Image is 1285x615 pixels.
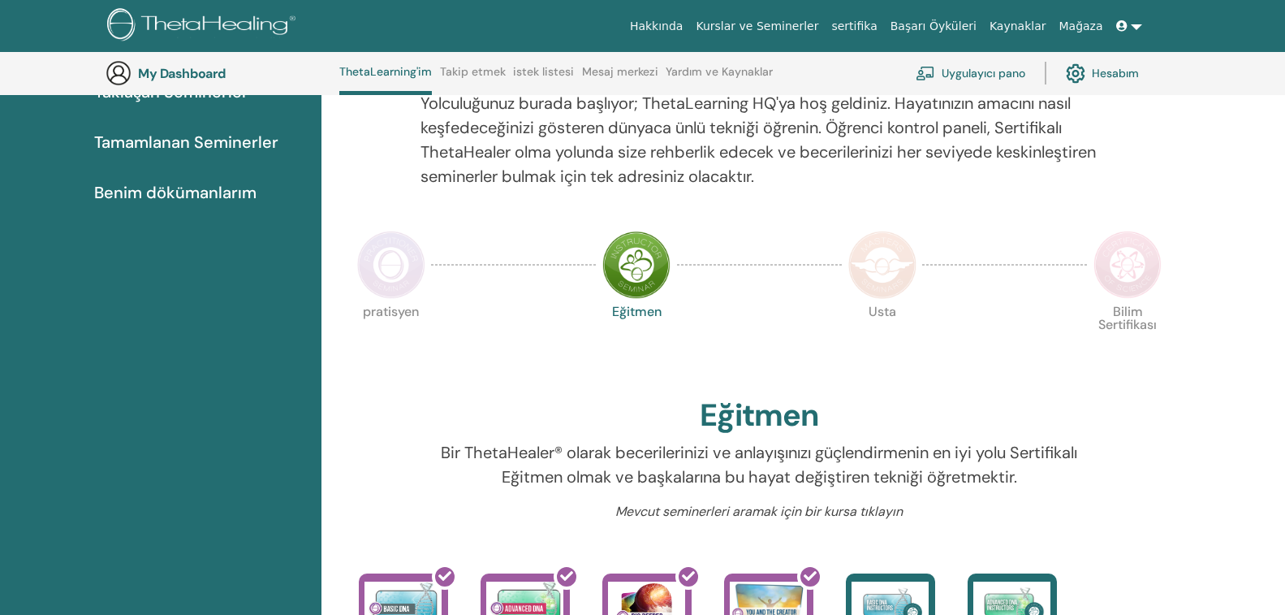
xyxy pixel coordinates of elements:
[1093,231,1162,299] img: Certificate of Science
[689,11,825,41] a: Kurslar ve Seminerler
[357,231,425,299] img: Practitioner
[94,130,278,154] span: Tamamlanan Seminerler
[916,66,935,80] img: chalkboard-teacher.svg
[420,440,1097,489] p: Bir ThetaHealer® olarak becerilerinizi ve anlayışınızı güçlendirmenin en iyi yolu Sertifikalı Eği...
[513,65,574,91] a: istek listesi
[848,231,916,299] img: Master
[1093,305,1162,374] p: Bilim Sertifikası
[1066,59,1085,87] img: cog.svg
[602,305,671,374] p: Eğitmen
[884,11,983,41] a: Başarı Öyküleri
[106,60,132,86] img: generic-user-icon.jpg
[848,305,916,374] p: Usta
[1052,11,1109,41] a: Mağaza
[440,65,506,91] a: Takip etmek
[916,55,1025,91] a: Uygulayıcı pano
[623,11,690,41] a: Hakkında
[94,180,257,205] span: Benim dökümanlarım
[700,397,818,435] h2: Eğitmen
[420,91,1097,188] p: Yolculuğunuz burada başlıyor; ThetaLearning HQ'ya hoş geldiniz. Hayatınızın amacını nasıl keşfede...
[339,65,432,95] a: ThetaLearning'im
[602,231,671,299] img: Instructor
[983,11,1053,41] a: Kaynaklar
[138,66,300,81] h3: My Dashboard
[666,65,773,91] a: Yardım ve Kaynaklar
[420,502,1097,522] p: Mevcut seminerleri aramak için bir kursa tıklayın
[107,8,301,45] img: logo.png
[1066,55,1139,91] a: Hesabım
[357,305,425,374] p: pratisyen
[582,65,658,91] a: Mesaj merkezi
[825,11,883,41] a: sertifika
